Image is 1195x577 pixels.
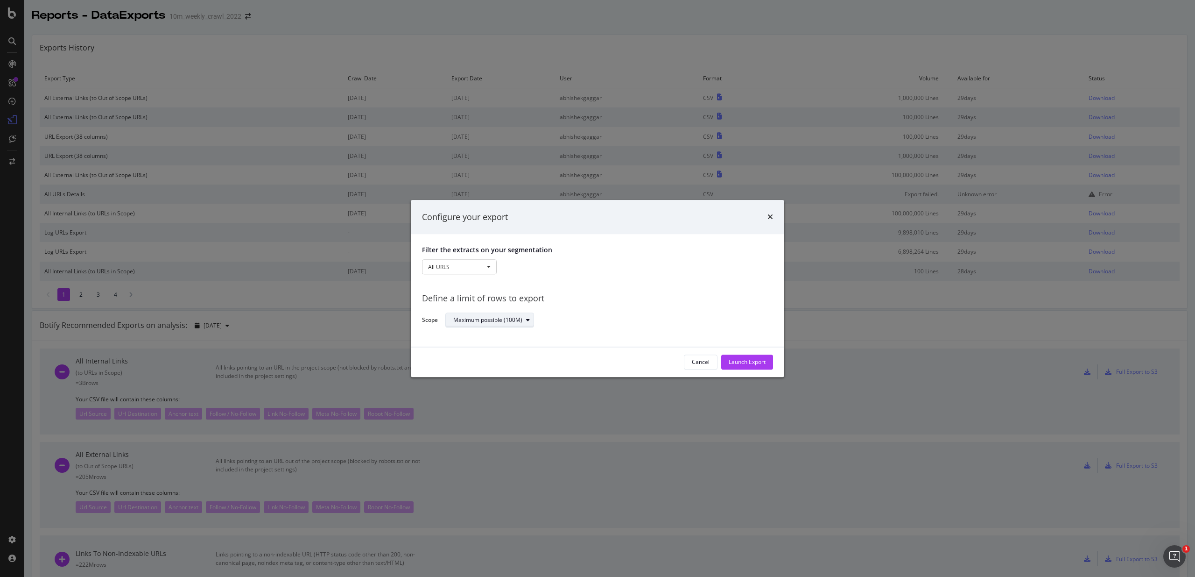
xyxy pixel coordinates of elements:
div: times [767,211,773,223]
div: Launch Export [729,358,766,366]
label: Scope [422,316,438,326]
div: Configure your export [422,211,508,223]
span: 1 [1182,545,1190,553]
button: Cancel [684,355,717,370]
iframe: Intercom live chat [1163,545,1186,568]
div: Define a limit of rows to export [422,293,773,305]
div: Cancel [692,358,710,366]
div: modal [411,200,784,377]
button: Launch Export [721,355,773,370]
button: Maximum possible (100M) [445,313,534,328]
button: All URLS [422,260,497,275]
p: Filter the extracts on your segmentation [422,246,773,255]
div: Maximum possible (100M) [453,318,522,323]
